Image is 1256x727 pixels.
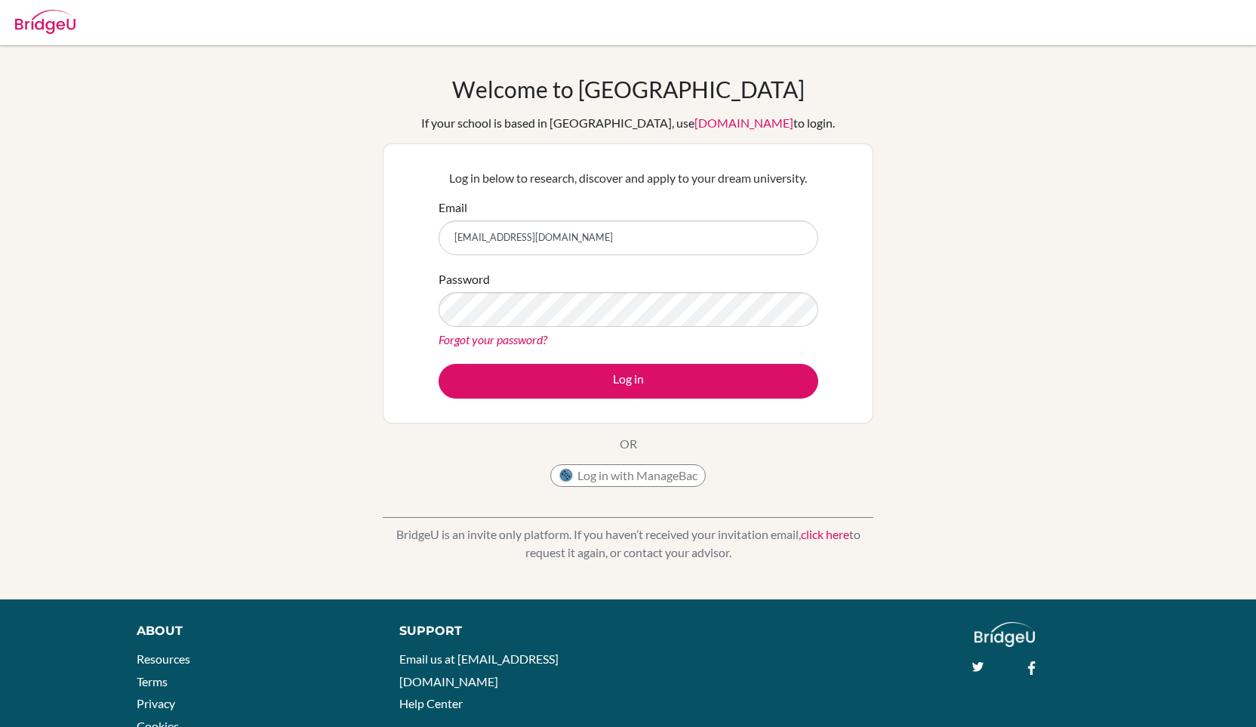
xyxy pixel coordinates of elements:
div: If your school is based in [GEOGRAPHIC_DATA], use to login. [421,114,835,132]
a: Forgot your password? [439,332,547,347]
a: Help Center [399,696,463,710]
button: Log in [439,364,818,399]
label: Password [439,270,490,288]
a: Email us at [EMAIL_ADDRESS][DOMAIN_NAME] [399,652,559,688]
div: Support [399,622,611,640]
img: logo_white@2x-f4f0deed5e89b7ecb1c2cc34c3e3d731f90f0f143d5ea2071677605dd97b5244.png [974,622,1036,647]
a: Privacy [137,696,175,710]
a: [DOMAIN_NAME] [694,116,793,130]
img: Bridge-U [15,10,75,34]
p: BridgeU is an invite only platform. If you haven’t received your invitation email, to request it ... [383,525,873,562]
h1: Welcome to [GEOGRAPHIC_DATA] [452,75,805,103]
a: click here [801,527,849,541]
button: Log in with ManageBac [550,464,706,487]
div: About [137,622,365,640]
label: Email [439,199,467,217]
p: Log in below to research, discover and apply to your dream university. [439,169,818,187]
a: Resources [137,652,190,666]
a: Terms [137,674,168,688]
p: OR [620,435,637,453]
